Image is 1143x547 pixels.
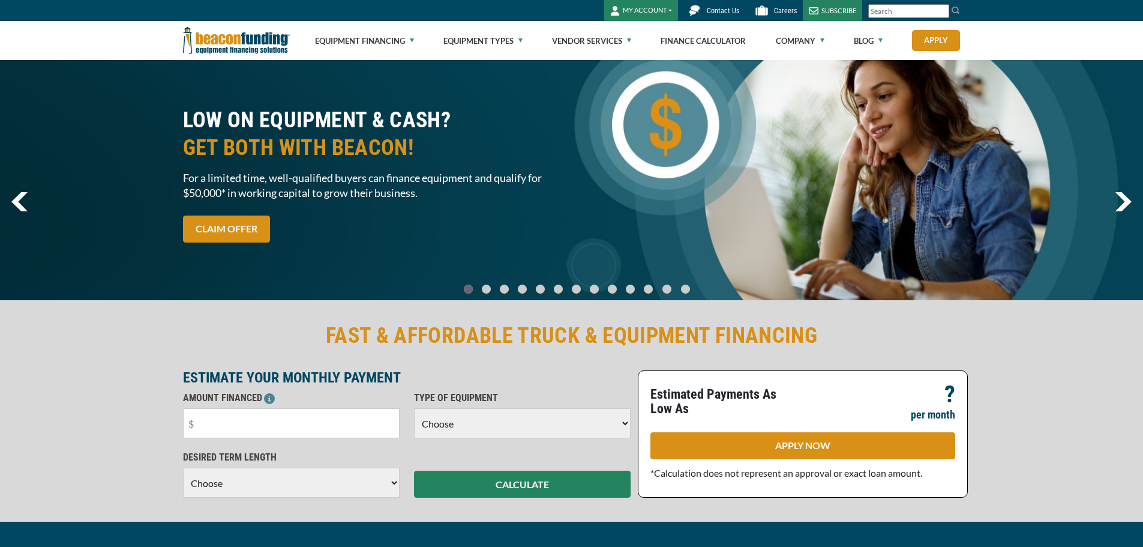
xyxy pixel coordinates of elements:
[11,192,28,211] img: Left Navigator
[776,22,824,60] a: Company
[183,21,290,60] img: Beacon Funding Corporation logo
[854,22,883,60] a: Blog
[911,408,955,422] p: per month
[183,391,400,405] p: AMOUNT FINANCED
[944,387,955,402] p: ?
[414,471,631,498] button: CALCULATE
[183,450,400,465] p: DESIRED TERM LENGTH
[650,432,955,459] a: APPLY NOW
[678,284,693,294] a: Go To Slide 12
[183,106,565,162] h2: LOW ON EQUIPMENT & CASH?
[183,171,565,201] span: For a limited time, well-qualified buyers can finance equipment and qualify for $50,000* in worki...
[650,387,796,416] p: Estimated Payments As Low As
[533,284,547,294] a: Go To Slide 4
[1115,192,1132,211] a: next
[414,391,631,405] p: TYPE OF EQUIPMENT
[515,284,529,294] a: Go To Slide 3
[641,284,656,294] a: Go To Slide 10
[650,467,922,479] span: *Calculation does not represent an approval or exact loan amount.
[1115,192,1132,211] img: Right Navigator
[315,22,414,60] a: Equipment Financing
[661,22,746,60] a: Finance Calculator
[951,5,961,15] img: Search
[623,284,637,294] a: Go To Slide 9
[868,4,949,18] input: Search
[707,7,739,15] span: Contact Us
[605,284,619,294] a: Go To Slide 8
[497,284,511,294] a: Go To Slide 2
[183,408,400,438] input: $
[11,192,28,211] a: previous
[659,284,674,294] a: Go To Slide 11
[569,284,583,294] a: Go To Slide 6
[461,284,475,294] a: Go To Slide 0
[937,7,946,16] a: Clear search text
[183,370,631,385] p: ESTIMATE YOUR MONTHLY PAYMENT
[912,30,960,51] a: Apply
[587,284,601,294] a: Go To Slide 7
[551,284,565,294] a: Go To Slide 5
[183,216,270,243] a: CLAIM OFFER
[183,322,961,349] h2: FAST & AFFORDABLE TRUCK & EQUIPMENT FINANCING
[552,22,631,60] a: Vendor Services
[479,284,493,294] a: Go To Slide 1
[443,22,523,60] a: Equipment Types
[183,134,565,162] span: GET BOTH WITH BEACON!
[774,7,797,15] span: Careers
